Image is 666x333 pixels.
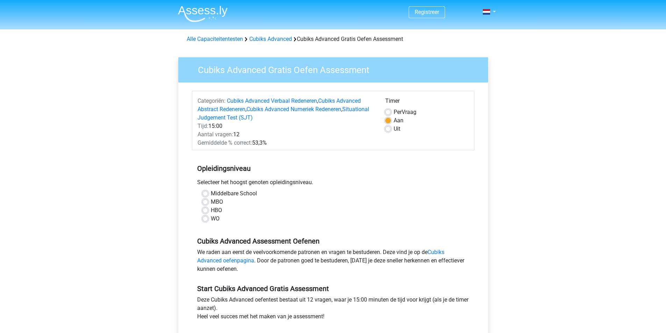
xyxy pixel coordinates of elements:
[249,36,292,42] a: Cubiks Advanced
[246,106,341,113] a: Cubiks Advanced Numeriek Redeneren
[192,248,474,276] div: We raden aan eerst de veelvoorkomende patronen en vragen te bestuderen. Deze vind je op de . Door...
[394,125,400,133] label: Uit
[394,116,403,125] label: Aan
[197,161,469,175] h5: Opleidingsniveau
[184,35,482,43] div: Cubiks Advanced Gratis Oefen Assessment
[192,296,474,324] div: Deze Cubiks Advanced oefentest bestaat uit 12 vragen, waar je 15:00 minuten de tijd voor krijgt (...
[192,130,380,139] div: 12
[189,62,483,75] h3: Cubiks Advanced Gratis Oefen Assessment
[192,122,380,130] div: 15:00
[211,206,222,215] label: HBO
[211,215,220,223] label: WO
[192,97,380,122] div: , , ,
[198,131,233,138] span: Aantal vragen:
[385,97,469,108] div: Timer
[394,108,416,116] label: Vraag
[197,237,469,245] h5: Cubiks Advanced Assessment Oefenen
[198,139,252,146] span: Gemiddelde % correct:
[178,6,228,22] img: Assessly
[192,178,474,189] div: Selecteer het hoogst genoten opleidingsniveau.
[192,139,380,147] div: 53,3%
[211,198,223,206] label: MBO
[415,9,439,15] a: Registreer
[198,97,225,104] span: Categoriën:
[394,109,402,115] span: Per
[187,36,243,42] a: Alle Capaciteitentesten
[227,97,317,104] a: Cubiks Advanced Verbaal Redeneren
[198,123,208,129] span: Tijd:
[197,284,469,293] h5: Start Cubiks Advanced Gratis Assessment
[211,189,257,198] label: Middelbare School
